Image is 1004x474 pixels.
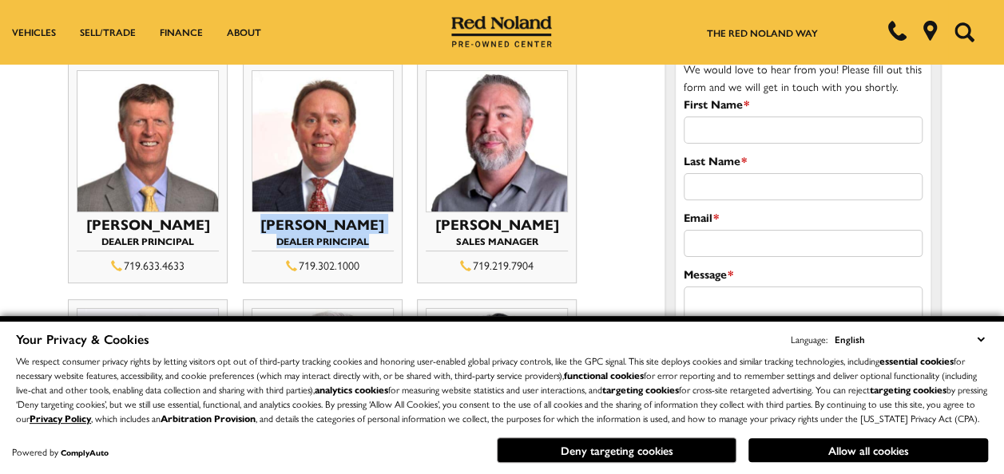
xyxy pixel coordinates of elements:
strong: functional cookies [564,368,644,382]
img: Red Noland Pre-Owned [451,16,552,48]
img: Rick Dymek [252,308,394,450]
label: Email [684,208,719,226]
label: First Name [684,95,749,113]
span: We would love to hear from you! Please fill out this form and we will get in touch with you shortly. [684,61,922,94]
label: Message [684,265,733,282]
h3: [PERSON_NAME] [77,216,219,232]
div: Powered by [12,447,109,457]
h4: Dealer Principal [252,236,394,251]
strong: Arbitration Provision [161,411,256,425]
span: Your Privacy & Cookies [16,330,149,348]
strong: analytics cookies [315,382,388,397]
button: Deny targeting cookies [497,437,736,463]
div: 719.219.7904 [426,255,568,275]
h3: [PERSON_NAME] [426,216,568,232]
a: Red Noland Pre-Owned [451,22,552,38]
a: ComplyAuto [61,447,109,458]
strong: targeting cookies [870,382,946,397]
img: Thom Buckley [252,70,394,212]
button: Allow all cookies [748,438,988,462]
div: Language: [791,334,827,344]
img: Greg Wyatt [426,70,568,212]
img: Deon Canales [77,308,219,450]
a: Privacy Policy [30,411,91,425]
img: Craig Barela [426,308,568,450]
h4: Dealer Principal [77,236,219,251]
label: Last Name [684,152,747,169]
h3: [PERSON_NAME] [252,216,394,232]
strong: targeting cookies [602,382,679,397]
p: We respect consumer privacy rights by letting visitors opt out of third-party tracking cookies an... [16,354,988,425]
select: Language Select [831,330,988,348]
h4: Sales Manager [426,236,568,251]
div: 719.302.1000 [252,255,394,275]
button: Open the search field [948,1,980,63]
div: 719.633.4633 [77,255,219,275]
a: The Red Noland Way [707,26,818,40]
strong: essential cookies [879,354,954,368]
img: Mike Jorgensen [77,70,219,212]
